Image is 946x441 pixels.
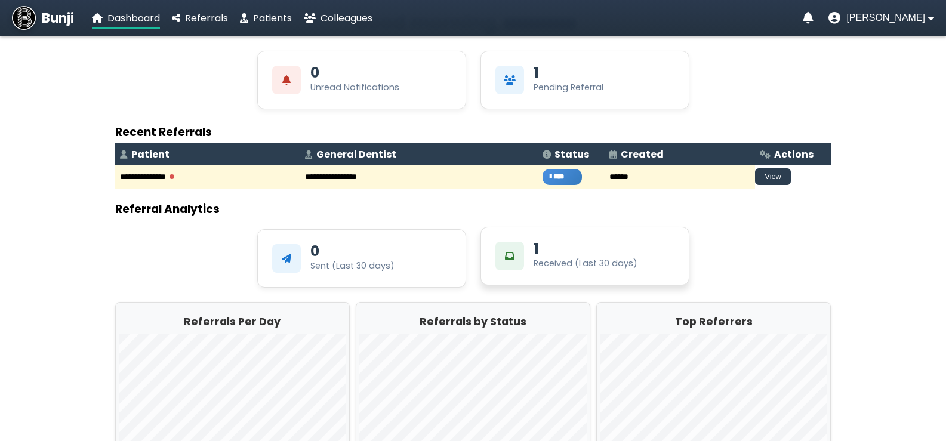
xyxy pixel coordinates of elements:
[600,314,827,329] h2: Top Referrers
[480,227,689,285] div: 1Received (Last 30 days)
[115,143,301,165] th: Patient
[257,51,466,109] div: View Unread Notifications
[310,81,399,94] div: Unread Notifications
[310,260,395,272] div: Sent (Last 30 days)
[107,11,160,25] span: Dashboard
[534,242,539,256] div: 1
[534,257,637,270] div: Received (Last 30 days)
[185,11,228,25] span: Referrals
[803,12,814,24] a: Notifications
[480,51,689,109] div: View Pending Referrals
[310,244,319,258] div: 0
[253,11,292,25] span: Patients
[755,143,831,165] th: Actions
[321,11,372,25] span: Colleagues
[300,143,537,165] th: General Dentist
[304,11,372,26] a: Colleagues
[359,314,587,329] h2: Referrals by Status
[42,8,74,28] span: Bunji
[534,81,603,94] div: Pending Referral
[119,314,346,329] h2: Referrals Per Day
[12,6,74,30] a: Bunji
[12,6,36,30] img: Bunji Dental Referral Management
[538,143,605,165] th: Status
[115,201,831,218] h3: Referral Analytics
[828,12,934,24] button: User menu
[534,66,539,80] div: 1
[846,13,925,23] span: [PERSON_NAME]
[240,11,292,26] a: Patients
[172,11,228,26] a: Referrals
[115,124,831,141] h3: Recent Referrals
[605,143,755,165] th: Created
[92,11,160,26] a: Dashboard
[257,229,466,288] div: 0Sent (Last 30 days)
[310,66,319,80] div: 0
[755,168,791,186] button: View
